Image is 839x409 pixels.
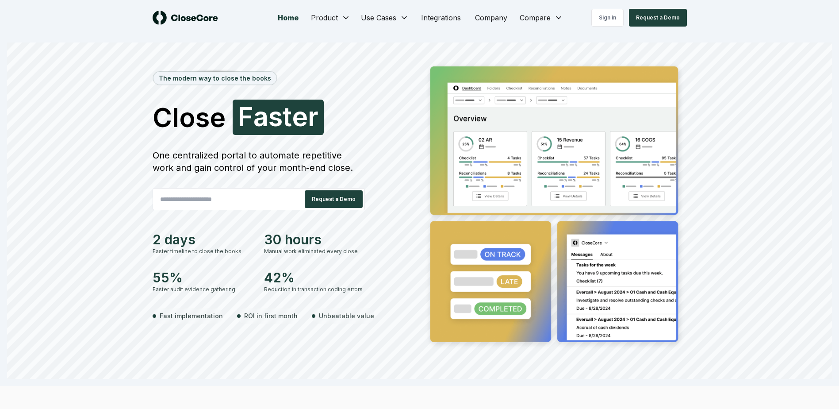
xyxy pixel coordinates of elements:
div: One centralized portal to automate repetitive work and gain control of your month-end close. [153,149,365,174]
div: Reduction in transaction coding errors [264,286,365,293]
button: Compare [514,9,568,27]
span: Close [153,104,226,131]
span: Use Cases [361,12,396,23]
button: Request a Demo [305,190,363,208]
span: s [268,103,283,130]
span: Unbeatable value [319,311,374,320]
span: Fast implementation [160,311,223,320]
div: The modern way to close the books [153,72,276,85]
a: Home [271,9,306,27]
img: Jumbotron [423,60,687,351]
div: Faster timeline to close the books [153,247,253,255]
div: 42% [264,270,365,286]
span: F [238,103,253,130]
button: Product [306,9,356,27]
div: 30 hours [264,232,365,247]
div: 2 days [153,232,253,247]
span: Product [311,12,338,23]
img: logo [153,11,218,25]
span: ROI in first month [244,311,298,320]
a: Integrations [414,9,468,27]
a: Sign in [591,9,624,27]
span: e [292,103,308,130]
a: Company [468,9,514,27]
span: t [283,103,292,130]
button: Request a Demo [629,9,687,27]
div: Faster audit evidence gathering [153,286,253,293]
span: a [253,103,268,130]
div: Manual work eliminated every close [264,247,365,255]
div: 55% [153,270,253,286]
span: r [308,103,318,130]
span: Compare [520,12,551,23]
button: Use Cases [356,9,414,27]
